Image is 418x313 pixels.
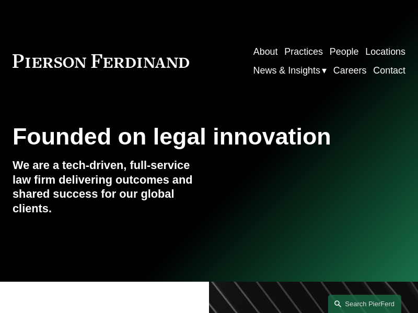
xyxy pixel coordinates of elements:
a: Locations [365,42,405,61]
a: Search this site [328,295,401,313]
a: Careers [333,61,367,80]
a: Practices [284,42,323,61]
a: People [330,42,359,61]
a: folder dropdown [253,61,327,80]
span: News & Insights [253,62,320,79]
h1: Founded on legal innovation [13,123,340,150]
a: Contact [373,61,405,80]
h4: We are a tech-driven, full-service law firm delivering outcomes and shared success for our global... [13,158,209,215]
a: About [253,42,278,61]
